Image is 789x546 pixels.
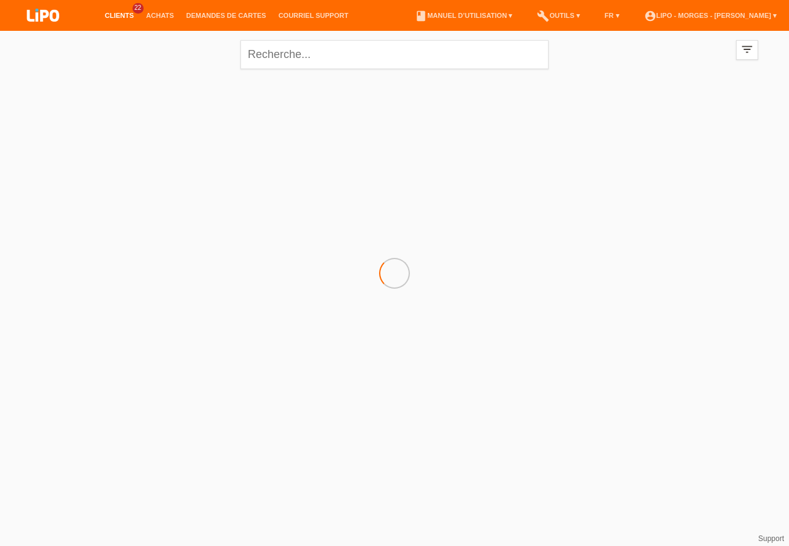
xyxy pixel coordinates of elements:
[740,43,754,56] i: filter_list
[133,3,144,14] span: 22
[99,12,140,19] a: Clients
[240,40,549,69] input: Recherche...
[599,12,626,19] a: FR ▾
[644,10,656,22] i: account_circle
[180,12,272,19] a: Demandes de cartes
[758,534,784,543] a: Support
[415,10,427,22] i: book
[409,12,518,19] a: bookManuel d’utilisation ▾
[12,25,74,35] a: LIPO pay
[272,12,354,19] a: Courriel Support
[638,12,783,19] a: account_circleLIPO - Morges - [PERSON_NAME] ▾
[537,10,549,22] i: build
[140,12,180,19] a: Achats
[531,12,586,19] a: buildOutils ▾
